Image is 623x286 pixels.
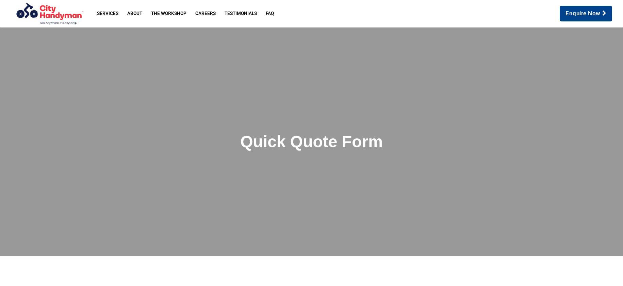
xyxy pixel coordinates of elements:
[8,2,90,25] img: City Handyman | Melbourne
[220,7,261,20] a: Testimonials
[195,11,216,16] span: Careers
[151,11,186,16] span: The Workshop
[123,7,147,20] a: About
[261,7,278,20] a: FAQ
[97,11,118,16] span: Services
[147,7,191,20] a: The Workshop
[560,6,612,21] a: Enquire Now
[191,7,220,20] a: Careers
[93,7,123,20] a: Services
[225,11,257,16] span: Testimonials
[118,132,506,152] h2: Quick Quote Form
[266,11,274,16] span: FAQ
[127,11,142,16] span: About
